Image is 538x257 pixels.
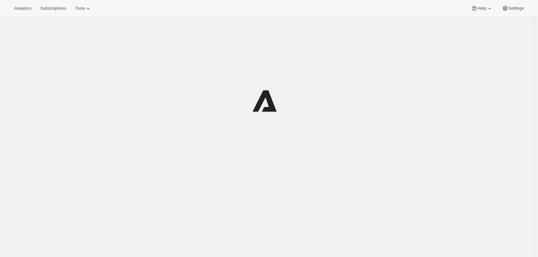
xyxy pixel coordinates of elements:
[75,6,85,11] span: Tools
[14,6,31,11] span: Analytics
[498,4,528,13] button: Settings
[71,4,95,13] button: Tools
[40,6,66,11] span: Subscriptions
[508,6,524,11] span: Settings
[477,6,486,11] span: Help
[10,4,35,13] button: Analytics
[467,4,496,13] button: Help
[36,4,70,13] button: Subscriptions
